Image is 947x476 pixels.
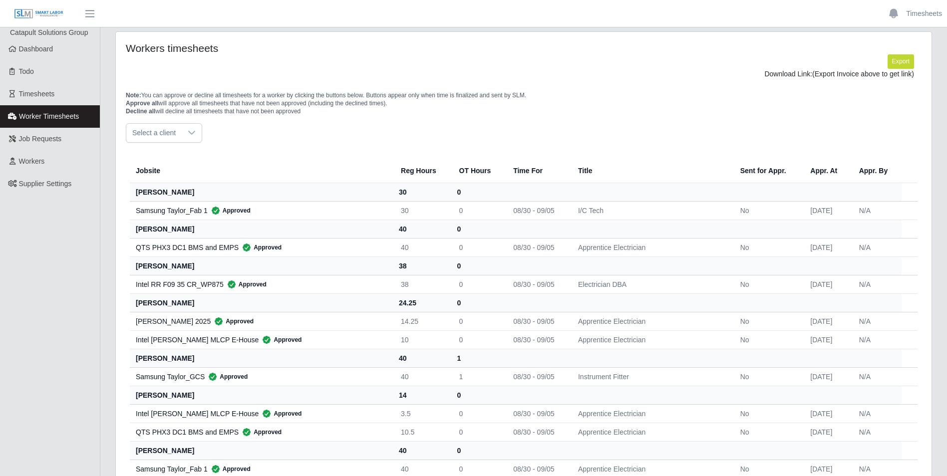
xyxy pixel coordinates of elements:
th: 38 [393,256,451,275]
td: 30 [393,201,451,220]
th: [PERSON_NAME] [130,441,393,460]
span: Approved [211,316,254,326]
td: 08/30 - 09/05 [505,201,570,220]
div: Samsung Taylor_Fab 1 [136,464,385,474]
td: No [732,238,803,256]
td: 08/30 - 09/05 [505,367,570,386]
td: 0 [451,404,506,423]
div: Intel [PERSON_NAME] MLCP E-House [136,335,385,345]
div: Download Link: [133,69,914,79]
th: 40 [393,220,451,238]
th: 0 [451,441,506,460]
th: 30 [393,183,451,201]
span: Approved [239,242,282,252]
th: 0 [451,220,506,238]
td: N/A [851,312,902,330]
th: [PERSON_NAME] [130,293,393,312]
div: Samsung Taylor_Fab 1 [136,206,385,216]
td: 10.5 [393,423,451,441]
span: Worker Timesheets [19,112,79,120]
th: [PERSON_NAME] [130,386,393,404]
span: Approved [205,372,248,382]
td: No [732,404,803,423]
span: Approved [259,335,302,345]
td: [DATE] [802,275,851,293]
td: 0 [451,423,506,441]
td: [DATE] [802,312,851,330]
div: Intel [PERSON_NAME] MLCP E-House [136,409,385,419]
button: Export [888,54,914,68]
td: 40 [393,367,451,386]
td: N/A [851,238,902,256]
td: 38 [393,275,451,293]
th: [PERSON_NAME] [130,349,393,367]
th: Sent for Appr. [732,159,803,183]
th: 0 [451,256,506,275]
span: Approved [208,464,251,474]
td: 0 [451,201,506,220]
span: Timesheets [19,90,55,98]
th: 0 [451,293,506,312]
td: N/A [851,330,902,349]
td: Apprentice Electrician [570,404,732,423]
span: Supplier Settings [19,180,72,188]
td: N/A [851,423,902,441]
th: Appr. At [802,159,851,183]
td: Electrician DBA [570,275,732,293]
td: Instrument Fitter [570,367,732,386]
th: 40 [393,441,451,460]
td: 08/30 - 09/05 [505,238,570,256]
td: 08/30 - 09/05 [505,404,570,423]
th: 14 [393,386,451,404]
td: 0 [451,312,506,330]
a: Timesheets [906,8,942,19]
td: 0 [451,330,506,349]
td: I/C Tech [570,201,732,220]
td: No [732,312,803,330]
td: No [732,367,803,386]
div: Intel RR F09 35 CR_WP875 [136,279,385,289]
td: 10 [393,330,451,349]
span: Approved [239,427,282,437]
img: SLM Logo [14,8,64,19]
td: Apprentice Electrician [570,238,732,256]
td: [DATE] [802,238,851,256]
td: 14.25 [393,312,451,330]
span: Workers [19,157,45,165]
span: Approved [224,279,267,289]
td: 08/30 - 09/05 [505,423,570,441]
td: Apprentice Electrician [570,330,732,349]
td: Apprentice Electrician [570,312,732,330]
th: 1 [451,349,506,367]
td: 0 [451,275,506,293]
th: Title [570,159,732,183]
td: 1 [451,367,506,386]
th: 24.25 [393,293,451,312]
th: [PERSON_NAME] [130,183,393,201]
td: No [732,275,803,293]
h4: Workers timesheets [126,42,449,54]
div: [PERSON_NAME] 2025 [136,316,385,326]
th: 0 [451,183,506,201]
span: Approve all [126,100,158,107]
div: QTS PHX3 DC1 BMS and EMPS [136,242,385,252]
td: Apprentice Electrician [570,423,732,441]
td: [DATE] [802,201,851,220]
td: 3.5 [393,404,451,423]
td: N/A [851,201,902,220]
td: [DATE] [802,330,851,349]
div: Samsung Taylor_GCS [136,372,385,382]
td: [DATE] [802,367,851,386]
span: Job Requests [19,135,62,143]
span: Dashboard [19,45,53,53]
td: No [732,201,803,220]
td: 0 [451,238,506,256]
span: (Export Invoice above to get link) [812,70,914,78]
th: Time For [505,159,570,183]
th: 0 [451,386,506,404]
th: Jobsite [130,159,393,183]
td: [DATE] [802,404,851,423]
td: 08/30 - 09/05 [505,330,570,349]
span: Approved [259,409,302,419]
td: No [732,423,803,441]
